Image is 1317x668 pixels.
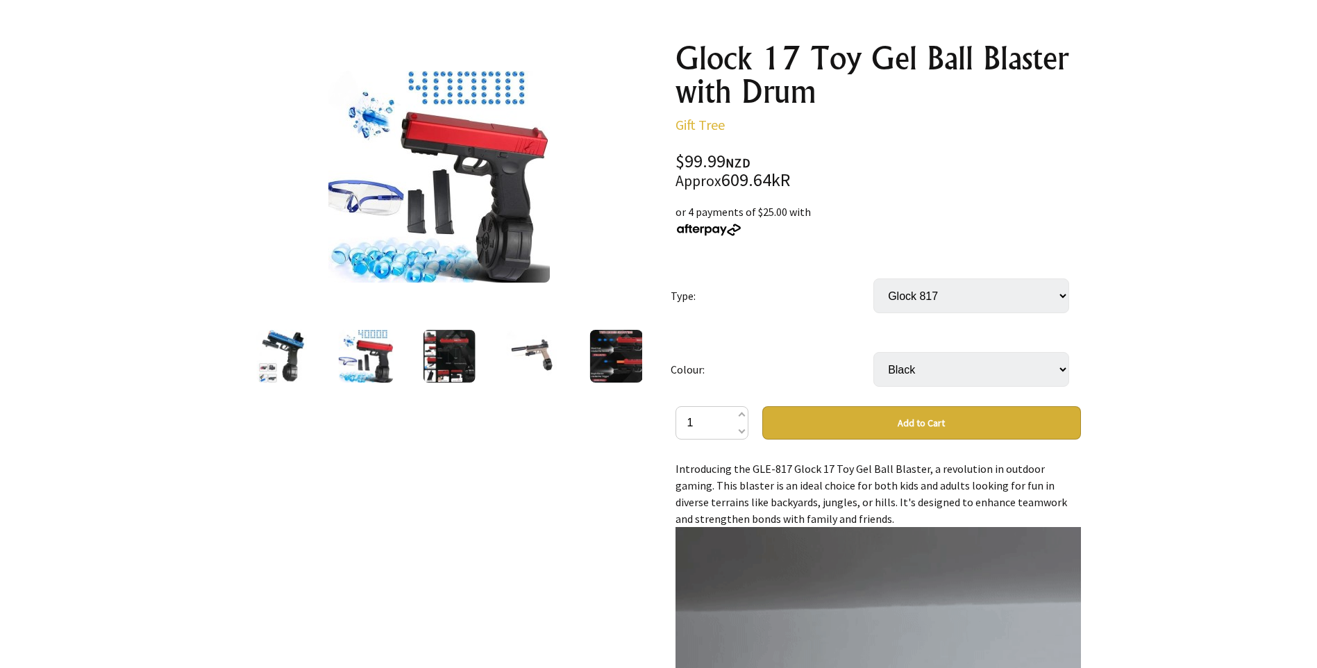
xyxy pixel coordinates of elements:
span: NZD [725,155,750,171]
small: Approx [676,172,721,190]
td: Type: [671,259,873,333]
td: Colour: [671,333,873,406]
div: $99.99 609.64kR [676,153,1081,190]
div: or 4 payments of $25.00 with [676,203,1081,237]
button: Add to Cart [762,406,1081,440]
img: Glock 17 Toy Gel Ball Blaster with Drum [328,71,550,283]
img: Glock 17 Toy Gel Ball Blaster with Drum [589,330,642,383]
h1: Glock 17 Toy Gel Ball Blaster with Drum [676,42,1081,108]
img: Glock 17 Toy Gel Ball Blaster with Drum [256,330,309,383]
img: Glock 17 Toy Gel Ball Blaster with Drum [506,330,559,383]
a: Gift Tree [676,116,725,133]
img: Glock 17 Toy Gel Ball Blaster with Drum [423,330,476,383]
img: Afterpay [676,224,742,236]
img: Glock 17 Toy Gel Ball Blaster with Drum [338,330,394,383]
